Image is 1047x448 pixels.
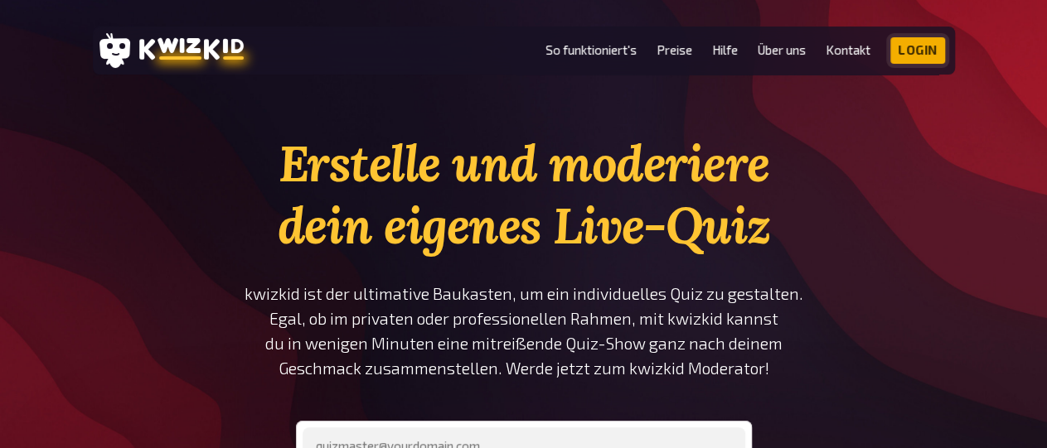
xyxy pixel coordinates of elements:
a: Kontakt [826,43,870,57]
a: So funktioniert's [545,43,637,57]
a: Login [890,37,945,64]
p: kwizkid ist der ultimative Baukasten, um ein individuelles Quiz zu gestalten. Egal, ob im private... [244,282,804,381]
a: Hilfe [712,43,738,57]
h1: Erstelle und moderiere dein eigenes Live-Quiz [244,132,804,257]
a: Über uns [758,43,806,57]
a: Preise [657,43,692,57]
